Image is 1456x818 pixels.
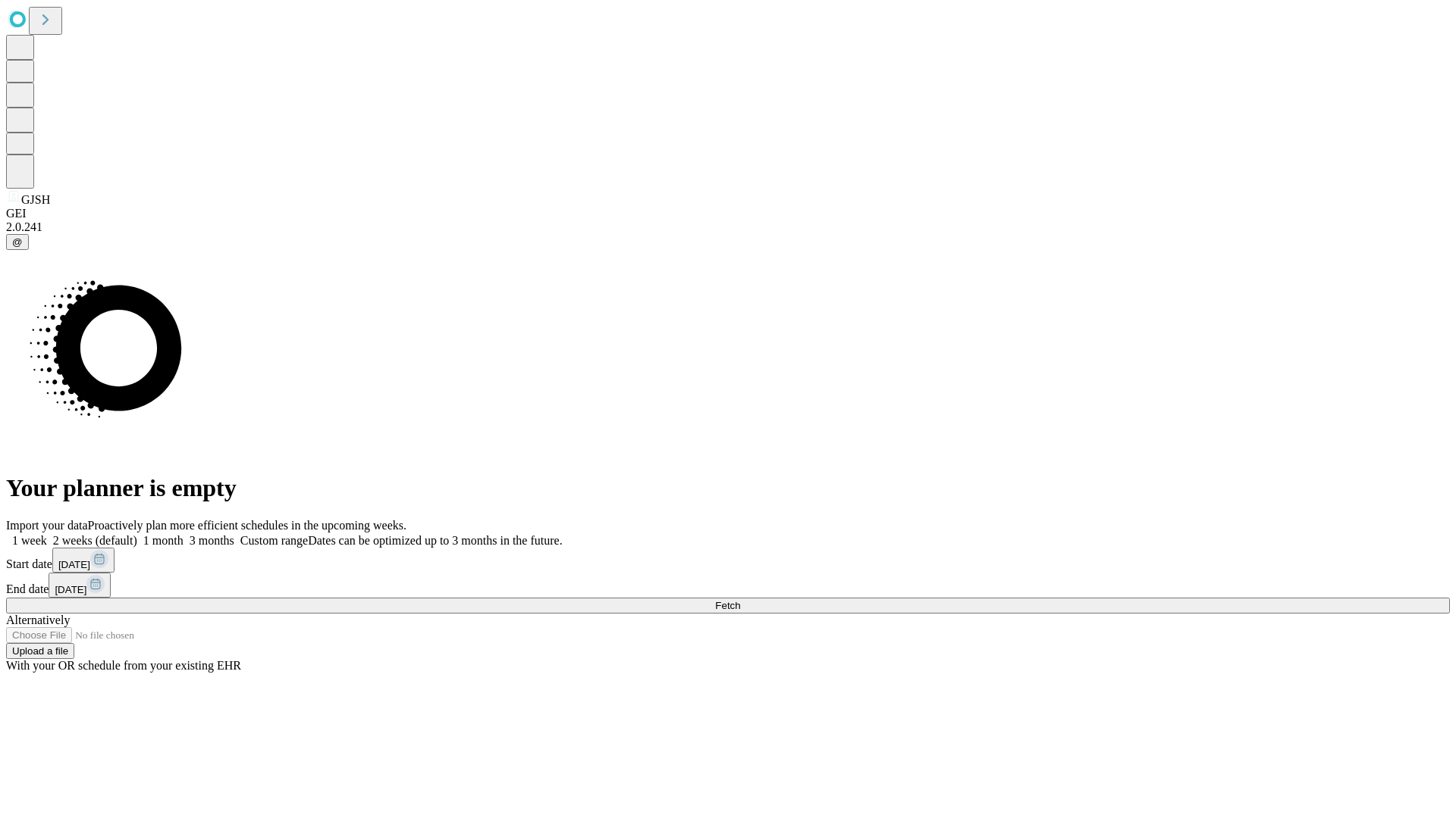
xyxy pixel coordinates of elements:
div: 2.0.241 [6,220,1450,234]
button: Fetch [6,598,1450,613]
span: GJSH [21,193,50,206]
span: [DATE] [58,559,90,570]
button: [DATE] [49,573,111,598]
div: Start date [6,548,1450,573]
button: Upload a file [6,643,74,659]
span: [DATE] [55,584,86,595]
span: Custom range [240,534,308,547]
button: @ [6,234,29,250]
div: End date [6,573,1450,598]
span: Alternatively [6,613,70,626]
span: With your OR schedule from your existing EHR [6,659,241,672]
span: Import your data [6,519,88,532]
span: Proactively plan more efficient schedules in the upcoming weeks. [88,519,406,532]
span: 1 month [143,534,184,547]
h1: Your planner is empty [6,474,1450,502]
div: GEI [6,207,1450,220]
button: [DATE] [52,548,115,573]
span: 2 weeks (default) [53,534,137,547]
span: @ [12,236,23,248]
span: Dates can be optimized up to 3 months in the future. [308,534,562,547]
span: Fetch [715,600,740,611]
span: 3 months [190,534,234,547]
span: 1 week [12,534,47,547]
